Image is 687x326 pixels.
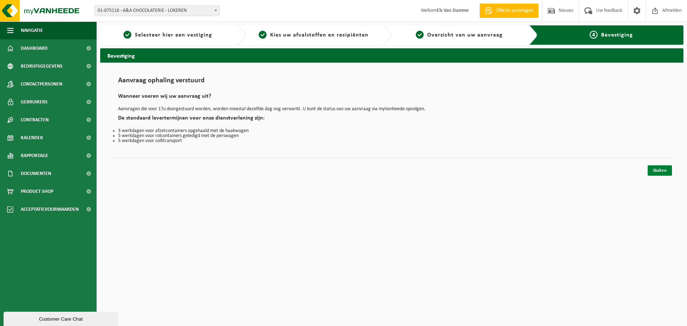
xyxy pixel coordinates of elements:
span: Dashboard [21,39,48,57]
span: Navigatie [21,21,43,39]
span: Kies uw afvalstoffen en recipiënten [270,32,369,38]
li: 3 werkdagen voor afzetcontainers opgehaald met de haakwagen [118,128,666,133]
a: Sluiten [648,165,672,176]
span: Contactpersonen [21,75,62,93]
a: 2Kies uw afvalstoffen en recipiënten [250,31,378,39]
span: 01-075116 - A&A CHOCOLATERIE - LOKEREN [95,6,219,16]
span: Bevestiging [601,32,633,38]
h2: Bevestiging [100,48,683,62]
h1: Aanvraag ophaling verstuurd [118,77,666,88]
span: Contracten [21,111,49,129]
span: Product Shop [21,183,53,200]
h2: Wanneer voeren wij uw aanvraag uit? [118,93,666,103]
li: 5 werkdagen voor rolcontainers geledigd met de perswagen [118,133,666,138]
h2: De standaard levertermijnen voor onze dienstverlening zijn: [118,115,666,125]
span: Bedrijfsgegevens [21,57,63,75]
span: 01-075116 - A&A CHOCOLATERIE - LOKEREN [94,5,220,16]
li: 5 werkdagen voor collitransport [118,138,666,143]
span: 3 [416,31,424,39]
span: Offerte aanvragen [494,7,535,14]
strong: Els Van Damme [437,8,469,13]
span: Documenten [21,165,51,183]
span: Rapportage [21,147,48,165]
span: Acceptatievoorwaarden [21,200,79,218]
a: 3Overzicht van uw aanvraag [395,31,523,39]
iframe: chat widget [4,310,120,326]
span: Overzicht van uw aanvraag [427,32,503,38]
span: Gebruikers [21,93,48,111]
span: 4 [590,31,598,39]
span: Selecteer hier een vestiging [135,32,212,38]
a: 1Selecteer hier een vestiging [104,31,232,39]
span: 2 [259,31,267,39]
span: Kalender [21,129,43,147]
span: 1 [123,31,131,39]
p: Aanvragen die voor 17u doorgestuurd worden, worden meestal dezelfde dag nog verwerkt. U kunt de s... [118,107,666,112]
a: Offerte aanvragen [479,4,539,18]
